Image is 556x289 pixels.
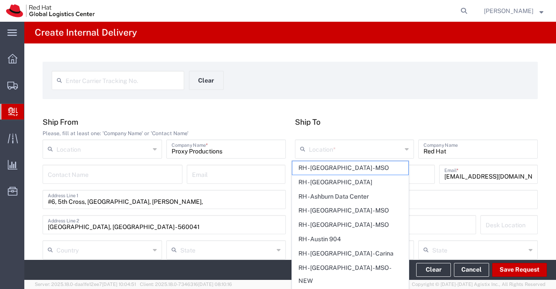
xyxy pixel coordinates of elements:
[102,282,136,287] span: [DATE] 10:04:51
[292,161,408,175] span: RH - [GEOGRAPHIC_DATA] - MSO
[292,218,408,232] span: RH - [GEOGRAPHIC_DATA] - MSO
[292,176,408,189] span: RH - [GEOGRAPHIC_DATA]
[292,190,408,203] span: RH - Ashburn Data Center
[292,233,408,246] span: RH - Austin 904
[198,282,232,287] span: [DATE] 08:10:16
[189,71,224,90] button: Clear
[6,4,95,17] img: logo
[43,117,286,126] h5: Ship From
[484,6,533,16] span: Sumitra Hansdah
[292,247,408,260] span: RH - [GEOGRAPHIC_DATA] - Carina
[295,117,538,126] h5: Ship To
[412,281,546,288] span: Copyright © [DATE]-[DATE] Agistix Inc., All Rights Reserved
[140,282,232,287] span: Client: 2025.18.0-7346316
[292,204,408,217] span: RH - [GEOGRAPHIC_DATA] - MSO
[416,263,451,277] button: Clear
[35,22,137,43] h4: Create Internal Delivery
[454,263,489,277] a: Cancel
[492,263,547,277] button: Save Request
[43,130,286,137] div: Please, fill at least one: 'Company Name' or 'Contact Name'
[35,282,136,287] span: Server: 2025.18.0-daa1fe12ee7
[292,261,408,288] span: RH - [GEOGRAPHIC_DATA] - MSO - NEW
[483,6,544,16] button: [PERSON_NAME]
